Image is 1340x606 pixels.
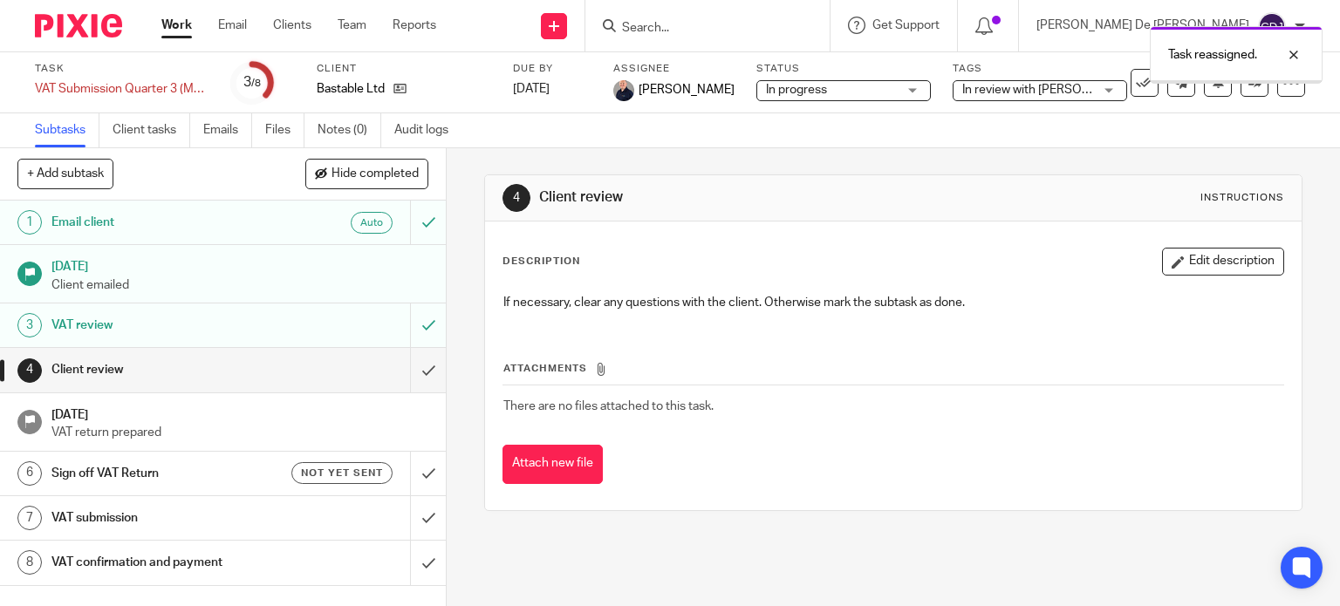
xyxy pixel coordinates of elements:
[393,17,436,34] a: Reports
[203,113,252,147] a: Emails
[17,313,42,337] div: 3
[502,445,603,484] button: Attach new file
[1258,12,1286,40] img: svg%3E
[613,62,735,76] label: Assignee
[1162,248,1284,276] button: Edit description
[35,14,122,37] img: Pixie
[338,17,366,34] a: Team
[35,62,209,76] label: Task
[301,466,383,480] span: Not yet sent
[332,167,419,181] span: Hide completed
[51,254,428,276] h1: [DATE]
[51,276,428,294] p: Client emailed
[513,62,591,76] label: Due by
[17,210,42,235] div: 1
[113,113,190,147] a: Client tasks
[51,424,428,441] p: VAT return prepared
[273,17,311,34] a: Clients
[613,80,634,101] img: IMG_8745-0021-copy.jpg
[766,84,827,96] span: In progress
[17,159,113,188] button: + Add subtask
[51,460,279,487] h1: Sign off VAT Return
[51,312,279,338] h1: VAT review
[351,212,393,234] div: Auto
[51,505,279,531] h1: VAT submission
[161,17,192,34] a: Work
[243,72,261,92] div: 3
[620,21,777,37] input: Search
[539,188,930,207] h1: Client review
[639,81,735,99] span: [PERSON_NAME]
[305,159,428,188] button: Hide completed
[265,113,304,147] a: Files
[318,113,381,147] a: Notes (0)
[503,400,714,412] span: There are no files attached to this task.
[1168,46,1257,64] p: Task reassigned.
[17,461,42,486] div: 6
[218,17,247,34] a: Email
[513,83,550,95] span: [DATE]
[317,80,385,98] p: Bastable Ltd
[35,113,99,147] a: Subtasks
[502,184,530,212] div: 4
[51,402,428,424] h1: [DATE]
[17,506,42,530] div: 7
[17,358,42,383] div: 4
[251,78,261,88] small: /8
[51,549,279,575] h1: VAT confirmation and payment
[51,357,279,383] h1: Client review
[503,364,587,373] span: Attachments
[1200,191,1284,205] div: Instructions
[35,80,209,98] div: VAT Submission Quarter 3 (Mar/Jun/Sept/Dec)
[962,84,1134,96] span: In review with [PERSON_NAME]
[51,209,279,235] h1: Email client
[17,550,42,575] div: 8
[502,255,580,269] p: Description
[503,294,1284,311] p: If necessary, clear any questions with the client. Otherwise mark the subtask as done.
[317,62,491,76] label: Client
[394,113,461,147] a: Audit logs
